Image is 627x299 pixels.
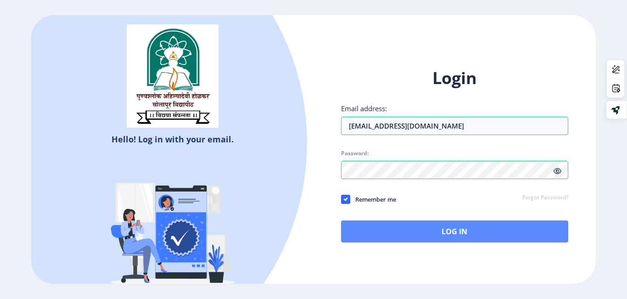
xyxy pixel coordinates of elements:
h1: Login [341,67,568,89]
button: Log In [341,220,568,243]
input: Email address [341,117,568,135]
span: Remember me [350,194,396,205]
img: sulogo.png [127,24,218,128]
a: Forgot Password? [522,194,568,202]
label: Password: [341,150,369,157]
label: Email address: [341,104,387,113]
